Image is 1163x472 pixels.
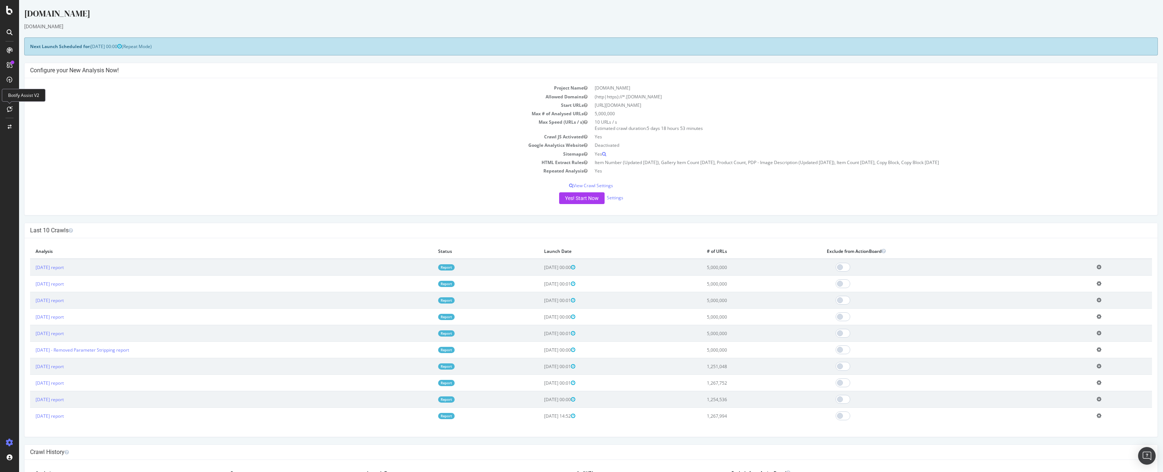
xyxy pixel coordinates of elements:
td: 5,000,000 [572,109,1133,118]
a: [DATE] - Removed Parameter Stripping report [16,347,110,353]
th: # of URLs [682,244,803,259]
td: [DOMAIN_NAME] [572,84,1133,92]
span: [DATE] 14:52 [525,413,556,419]
td: Sitemaps [11,150,572,158]
td: HTML Extract Rules [11,158,572,167]
td: Project Name [11,84,572,92]
td: (http|https)://*.[DOMAIN_NAME] [572,92,1133,101]
a: [DATE] report [16,330,45,337]
div: (Repeat Mode) [5,37,1139,55]
td: 5,000,000 [682,276,803,292]
a: [DATE] report [16,363,45,370]
a: [DATE] report [16,380,45,386]
span: [DATE] 00:00 [525,347,556,353]
td: Allowed Domains [11,92,572,101]
td: Deactivated [572,141,1133,149]
td: Crawl JS Activated [11,132,572,141]
td: 5,000,000 [682,325,803,342]
span: [DATE] 00:01 [525,297,556,304]
td: 1,267,994 [682,408,803,424]
td: 5,000,000 [682,292,803,309]
td: 1,267,752 [682,375,803,391]
td: Google Analytics Website [11,141,572,149]
div: Open Intercom Messenger [1138,447,1156,465]
td: Repeated Analysis [11,167,572,175]
a: [DATE] report [16,297,45,304]
a: [DATE] report [16,314,45,320]
h4: Crawl History [11,449,1133,456]
a: [DATE] report [16,264,45,271]
td: Item Number (Updated [DATE]), Gallery Item Count [DATE], Product Count, PDP - Image Description (... [572,158,1133,167]
td: Yes [572,167,1133,175]
span: [DATE] 00:00 [525,314,556,320]
a: Settings [588,195,604,201]
th: Exclude from ActionBoard [802,244,1072,259]
a: Report [419,347,436,353]
th: Analysis [11,244,414,259]
button: Yes! Start Now [540,192,586,204]
span: [DATE] 00:01 [525,281,556,287]
td: 10 URLs / s Estimated crawl duration: [572,118,1133,132]
span: [DATE] 00:01 [525,380,556,386]
div: Botify Assist V2 [2,89,45,102]
a: Report [419,330,436,337]
span: 5 days 18 hours 53 minutes [628,125,684,131]
th: Launch Date [520,244,682,259]
a: Report [419,413,436,419]
td: 5,000,000 [682,259,803,276]
a: Report [419,281,436,287]
a: Report [419,297,436,304]
div: [DOMAIN_NAME] [5,7,1139,23]
th: Status [414,244,520,259]
span: [DATE] 00:01 [525,330,556,337]
a: Report [419,314,436,320]
div: [DOMAIN_NAME] [5,23,1139,30]
a: Report [419,363,436,370]
td: 1,251,048 [682,358,803,375]
td: Yes [572,132,1133,141]
span: [DATE] 00:01 [525,363,556,370]
span: [DATE] 00:00 [525,396,556,403]
td: Max Speed (URLs / s) [11,118,572,132]
td: Yes [572,150,1133,158]
a: [DATE] report [16,396,45,403]
td: [URL][DOMAIN_NAME] [572,101,1133,109]
a: Report [419,396,436,403]
h4: Configure your New Analysis Now! [11,67,1133,74]
td: Start URLs [11,101,572,109]
strong: Next Launch Scheduled for: [11,43,71,50]
span: [DATE] 00:00 [71,43,103,50]
td: 5,000,000 [682,342,803,358]
h4: Last 10 Crawls [11,227,1133,234]
td: 5,000,000 [682,309,803,325]
a: [DATE] report [16,281,45,287]
a: Report [419,264,436,271]
a: [DATE] report [16,413,45,419]
p: View Crawl Settings [11,182,1133,189]
td: 1,254,536 [682,391,803,408]
td: Max # of Analysed URLs [11,109,572,118]
span: [DATE] 00:00 [525,264,556,271]
a: Report [419,380,436,386]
